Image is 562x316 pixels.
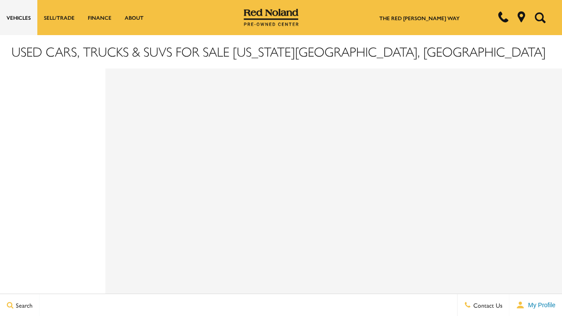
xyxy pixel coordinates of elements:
img: Red Noland Pre-Owned [244,9,299,26]
span: Search [14,301,32,309]
button: user-profile-menu [509,294,562,316]
span: My Profile [525,302,555,309]
a: The Red [PERSON_NAME] Way [379,14,460,22]
button: Open the search field [531,0,549,35]
a: Red Noland Pre-Owned [244,12,299,21]
span: Contact Us [471,301,502,309]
